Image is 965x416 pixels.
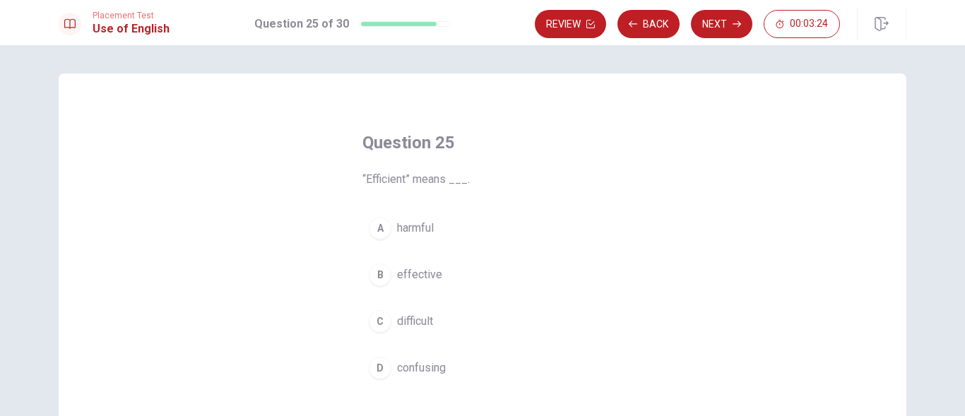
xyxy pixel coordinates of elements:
button: Back [617,10,680,38]
button: 00:03:24 [764,10,840,38]
h1: Question 25 of 30 [254,16,349,32]
div: A [369,217,391,239]
button: Next [691,10,752,38]
div: D [369,357,391,379]
h1: Use of English [93,20,170,37]
span: Placement Test [93,11,170,20]
h4: Question 25 [362,131,603,154]
button: Aharmful [362,210,603,246]
div: C [369,310,391,333]
button: Dconfusing [362,350,603,386]
div: B [369,263,391,286]
button: Beffective [362,257,603,292]
span: difficult [397,313,433,330]
span: harmful [397,220,434,237]
span: effective [397,266,442,283]
span: 00:03:24 [790,18,828,30]
button: Review [535,10,606,38]
button: Cdifficult [362,304,603,339]
span: “Efficient” means ___. [362,171,603,188]
span: confusing [397,359,446,376]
